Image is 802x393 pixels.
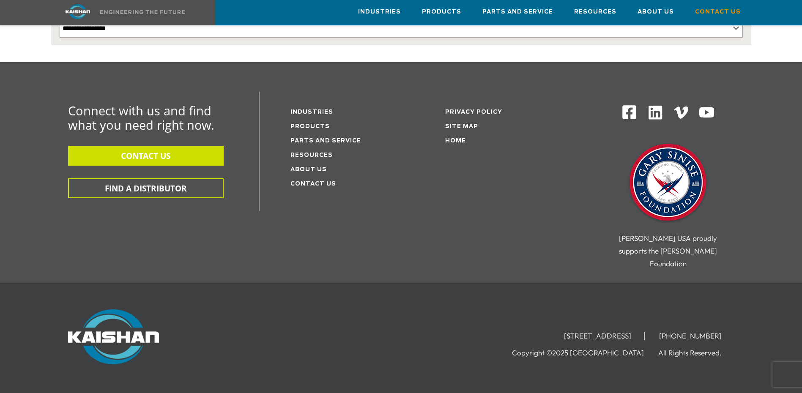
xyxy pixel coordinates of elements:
a: About Us [638,0,674,23]
a: Resources [574,0,616,23]
li: Copyright ©2025 [GEOGRAPHIC_DATA] [512,349,657,357]
li: [STREET_ADDRESS] [551,332,645,340]
span: Parts and Service [482,7,553,17]
img: Vimeo [674,106,688,119]
a: Parts and service [290,138,361,144]
a: Home [445,138,466,144]
button: FIND A DISTRIBUTOR [68,178,224,198]
span: Contact Us [695,7,741,17]
a: About Us [290,167,327,172]
a: Contact Us [290,181,336,187]
span: About Us [638,7,674,17]
img: Youtube [698,104,715,121]
a: Industries [290,109,333,115]
li: [PHONE_NUMBER] [646,332,734,340]
a: Products [422,0,461,23]
a: Resources [290,153,333,158]
img: Kaishan [68,309,159,364]
a: Site Map [445,124,478,129]
button: CONTACT US [68,146,224,166]
a: Parts and Service [482,0,553,23]
a: Privacy Policy [445,109,502,115]
img: Gary Sinise Foundation [626,141,710,226]
span: Resources [574,7,616,17]
span: Products [422,7,461,17]
span: Connect with us and find what you need right now. [68,102,214,133]
li: All Rights Reserved. [658,349,734,357]
img: Facebook [621,104,637,120]
a: Industries [358,0,401,23]
a: Products [290,124,330,129]
span: Industries [358,7,401,17]
img: Linkedin [647,104,664,121]
img: kaishan logo [46,4,109,19]
a: Contact Us [695,0,741,23]
img: Engineering the future [100,10,185,14]
span: [PERSON_NAME] USA proudly supports the [PERSON_NAME] Foundation [619,234,717,268]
